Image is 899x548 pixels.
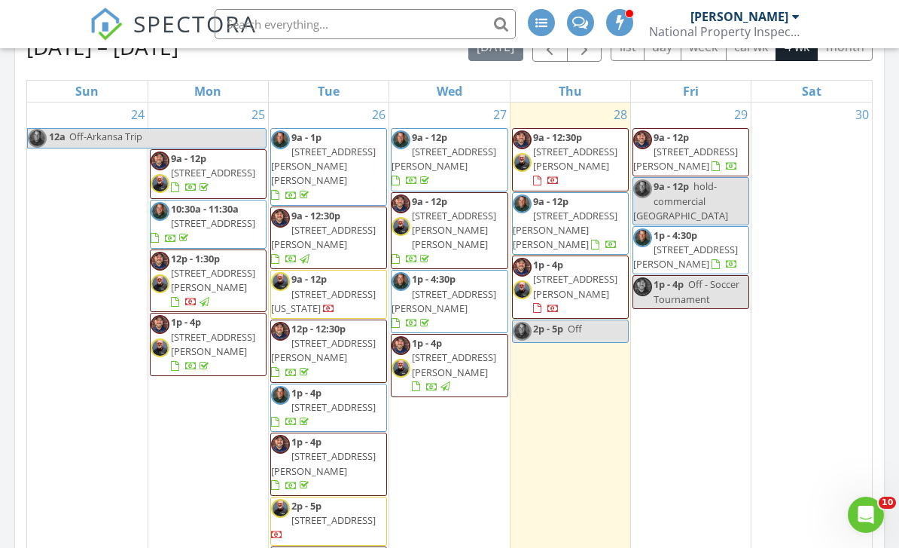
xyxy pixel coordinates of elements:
[879,497,896,509] span: 10
[633,179,728,222] span: hold- commercial [GEOGRAPHIC_DATA]
[412,336,442,350] span: 1p - 4p
[151,338,169,357] img: 5ed412a738bc4b6ebf64edaec0d92b37.jpeg
[271,272,376,314] a: 9a - 12p [STREET_ADDRESS][US_STATE]
[69,130,142,143] span: Off-Arkansa Trip
[270,207,387,270] a: 9a - 12:30p [STREET_ADDRESS][PERSON_NAME]
[412,130,447,144] span: 9a - 12p
[848,497,884,533] iframe: Intercom live chat
[690,9,788,24] div: [PERSON_NAME]
[392,194,496,266] a: 9a - 12p [STREET_ADDRESS][PERSON_NAME][PERSON_NAME]
[271,386,376,428] a: 1p - 4p [STREET_ADDRESS]
[654,228,697,242] span: 1p - 4:30p
[633,228,738,271] a: 1p - 4:30p [STREET_ADDRESS][PERSON_NAME]
[632,226,749,275] a: 1p - 4:30p [STREET_ADDRESS][PERSON_NAME]
[533,322,563,335] span: 2p - 5p
[392,217,410,236] img: 5ed412a738bc4b6ebf64edaec0d92b37.jpeg
[654,130,689,144] span: 9a - 12p
[171,252,255,309] a: 12p - 1:30p [STREET_ADDRESS][PERSON_NAME]
[392,130,410,149] img: picture_mark_schucker_npi.jpg
[412,336,496,393] a: 1p - 4p [STREET_ADDRESS][PERSON_NAME]
[680,81,702,102] a: Friday
[271,449,376,477] span: [STREET_ADDRESS][PERSON_NAME]
[271,322,290,341] img: 98ad0655cfd2453b98a1de31b1ed23db.jpeg
[632,128,749,177] a: 9a - 12p [STREET_ADDRESS][PERSON_NAME]
[799,81,824,102] a: Saturday
[654,179,689,193] span: 9a - 12p
[271,499,290,518] img: 5ed412a738bc4b6ebf64edaec0d92b37.jpeg
[270,433,387,496] a: 1p - 4p [STREET_ADDRESS][PERSON_NAME]
[171,252,220,265] span: 12p - 1:30p
[513,130,532,149] img: 98ad0655cfd2453b98a1de31b1ed23db.jpeg
[533,130,617,188] a: 9a - 12:30p [STREET_ADDRESS][PERSON_NAME]
[215,9,516,39] input: Search everything...
[291,322,346,335] span: 12p - 12:30p
[271,336,376,364] span: [STREET_ADDRESS][PERSON_NAME]
[654,277,684,291] span: 1p - 4p
[513,258,532,277] img: 98ad0655cfd2453b98a1de31b1ed23db.jpeg
[171,315,201,329] span: 1p - 4p
[513,280,532,299] img: 5ed412a738bc4b6ebf64edaec0d92b37.jpeg
[556,81,585,102] a: Thursday
[171,152,206,165] span: 9a - 12p
[392,145,496,173] span: [STREET_ADDRESS][PERSON_NAME]
[171,202,239,216] span: 10:30a - 11:30a
[151,202,169,221] img: picture_mark_schucker_npi.jpg
[171,330,255,358] span: [STREET_ADDRESS][PERSON_NAME]
[412,194,447,208] span: 9a - 12p
[151,202,255,244] a: 10:30a - 11:30a [STREET_ADDRESS]
[150,149,267,199] a: 9a - 12p [STREET_ADDRESS]
[633,130,738,173] a: 9a - 12p [STREET_ADDRESS][PERSON_NAME]
[412,209,496,251] span: [STREET_ADDRESS][PERSON_NAME][PERSON_NAME]
[391,334,507,397] a: 1p - 4p [STREET_ADDRESS][PERSON_NAME]
[271,499,376,541] a: 2p - 5p [STREET_ADDRESS]
[533,258,617,315] a: 1p - 4p [STREET_ADDRESS][PERSON_NAME]
[150,313,267,376] a: 1p - 4p [STREET_ADDRESS][PERSON_NAME]
[633,277,652,296] img: 98ad0655cfd2453b98a1de31b1ed23db.jpeg
[412,351,496,378] span: [STREET_ADDRESS][PERSON_NAME]
[649,24,800,39] div: National Property Inspections
[633,243,738,271] span: [STREET_ADDRESS][PERSON_NAME]
[852,103,872,127] a: Go to August 30, 2025
[270,384,387,433] a: 1p - 4p [STREET_ADDRESS]
[271,287,376,315] span: [STREET_ADDRESS][US_STATE]
[513,209,617,251] span: [STREET_ADDRESS][PERSON_NAME][PERSON_NAME]
[369,103,389,127] a: Go to August 26, 2025
[291,400,376,414] span: [STREET_ADDRESS]
[512,256,629,319] a: 1p - 4p [STREET_ADDRESS][PERSON_NAME]
[291,435,322,449] span: 1p - 4p
[248,103,268,127] a: Go to August 25, 2025
[270,497,387,546] a: 2p - 5p [STREET_ADDRESS]
[731,103,751,127] a: Go to August 29, 2025
[271,130,376,202] a: 9a - 1p [STREET_ADDRESS][PERSON_NAME][PERSON_NAME]
[271,209,376,266] a: 9a - 12:30p [STREET_ADDRESS][PERSON_NAME]
[513,153,532,172] img: 5ed412a738bc4b6ebf64edaec0d92b37.jpeg
[391,270,507,333] a: 1p - 4:30p [STREET_ADDRESS][PERSON_NAME]
[392,359,410,378] img: 5ed412a738bc4b6ebf64edaec0d92b37.jpeg
[291,130,322,144] span: 9a - 1p
[271,145,376,187] span: [STREET_ADDRESS][PERSON_NAME][PERSON_NAME]
[171,266,255,294] span: [STREET_ADDRESS][PERSON_NAME]
[391,192,507,270] a: 9a - 12p [STREET_ADDRESS][PERSON_NAME][PERSON_NAME]
[392,336,410,355] img: 98ad0655cfd2453b98a1de31b1ed23db.jpeg
[533,194,568,208] span: 9a - 12p
[392,130,496,188] a: 9a - 12p [STREET_ADDRESS][PERSON_NAME]
[171,216,255,230] span: [STREET_ADDRESS]
[513,194,532,213] img: picture_mark_schucker_npi.jpg
[151,152,169,170] img: 98ad0655cfd2453b98a1de31b1ed23db.jpeg
[391,128,507,191] a: 9a - 12p [STREET_ADDRESS][PERSON_NAME]
[90,20,257,52] a: SPECTORA
[171,152,255,194] a: 9a - 12p [STREET_ADDRESS]
[271,386,290,405] img: picture_mark_schucker_npi.jpg
[392,272,410,291] img: picture_mark_schucker_npi.jpg
[633,228,652,247] img: picture_mark_schucker_npi.jpg
[533,145,617,173] span: [STREET_ADDRESS][PERSON_NAME]
[654,277,739,305] span: Off - Soccer Tournament
[633,145,738,173] span: [STREET_ADDRESS][PERSON_NAME]
[392,194,410,213] img: 98ad0655cfd2453b98a1de31b1ed23db.jpeg
[611,103,630,127] a: Go to August 28, 2025
[171,166,255,179] span: [STREET_ADDRESS]
[171,315,255,372] a: 1p - 4p [STREET_ADDRESS][PERSON_NAME]
[512,192,629,256] a: 9a - 12p [STREET_ADDRESS][PERSON_NAME][PERSON_NAME]
[533,272,617,300] span: [STREET_ADDRESS][PERSON_NAME]
[291,499,322,513] span: 2p - 5p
